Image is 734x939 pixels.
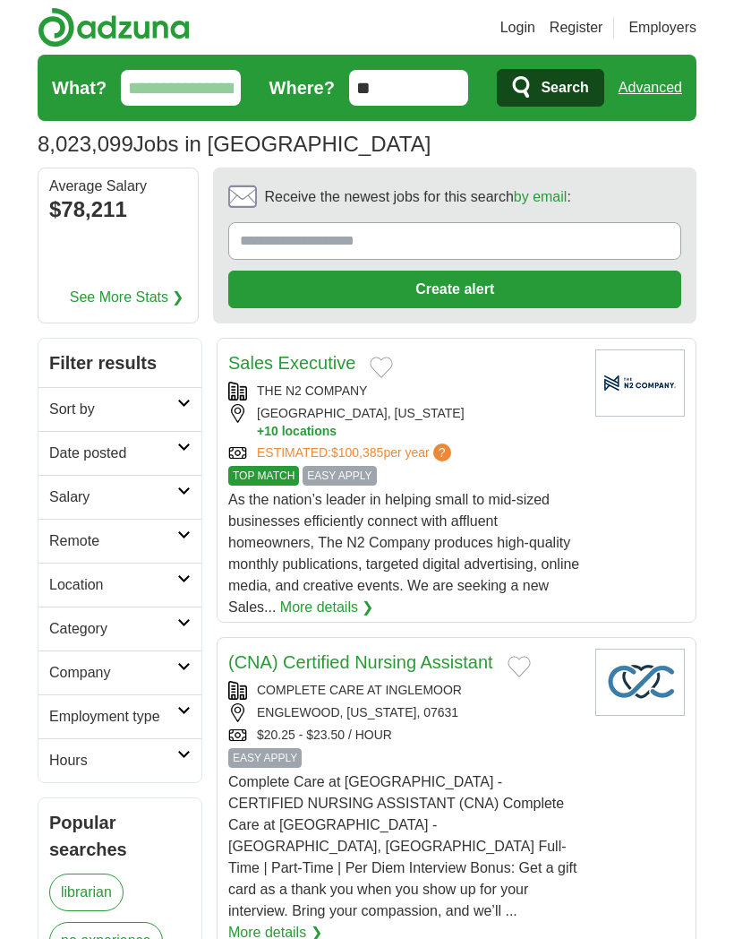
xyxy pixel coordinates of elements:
[38,650,201,694] a: Company
[500,17,535,39] a: Login
[514,189,568,204] a: by email
[38,128,133,160] span: 8,023,099
[49,399,177,420] h2: Sort by
[331,445,383,460] span: $100,385
[228,492,579,615] span: As the nation’s leader in helping small to mid-sized businesses efficiently connect with affluent...
[49,487,177,508] h2: Salary
[49,574,177,596] h2: Location
[38,387,201,431] a: Sort by
[228,703,581,722] div: ENGLEWOOD, [US_STATE], 07631
[38,563,201,607] a: Location
[49,874,124,911] a: librarian
[264,186,570,208] span: Receive the newest jobs for this search :
[70,287,184,308] a: See More Stats ❯
[49,179,187,194] div: Average Salary
[257,423,581,440] button: +10 locations
[228,353,355,373] a: Sales Executive
[49,750,177,771] h2: Hours
[508,656,531,677] button: Add to favorite jobs
[38,738,201,782] a: Hours
[257,423,264,440] span: +
[280,597,374,618] a: More details ❯
[228,681,581,700] div: COMPLETE CARE AT INGLEMOOR
[595,649,685,716] img: Company logo
[228,382,581,401] div: THE N2 COMPANY
[38,694,201,738] a: Employment type
[49,706,177,728] h2: Employment type
[433,444,451,461] span: ?
[49,443,177,464] h2: Date posted
[257,444,455,462] a: ESTIMATED:$100,385per year?
[228,271,681,308] button: Create alert
[228,748,302,768] span: EASY APPLY
[38,607,201,650] a: Category
[541,70,588,106] span: Search
[595,349,685,417] img: Company logo
[38,519,201,563] a: Remote
[228,466,299,486] span: TOP MATCH
[38,339,201,387] h2: Filter results
[49,194,187,226] div: $78,211
[303,466,376,486] span: EASY APPLY
[628,17,696,39] a: Employers
[370,357,393,378] button: Add to favorite jobs
[49,618,177,640] h2: Category
[550,17,603,39] a: Register
[228,726,581,745] div: $20.25 - $23.50 / HOUR
[38,475,201,519] a: Salary
[49,809,191,863] h2: Popular searches
[49,530,177,552] h2: Remote
[228,404,581,440] div: [GEOGRAPHIC_DATA], [US_STATE]
[228,774,576,918] span: Complete Care at [GEOGRAPHIC_DATA] - CERTIFIED NURSING ASSISTANT (CNA) Complete Care at [GEOGRAPH...
[269,74,335,101] label: Where?
[497,69,603,107] button: Search
[38,7,190,47] img: Adzuna logo
[619,70,682,106] a: Advanced
[38,431,201,475] a: Date posted
[52,74,107,101] label: What?
[228,652,493,672] a: (CNA) Certified Nursing Assistant
[49,662,177,684] h2: Company
[38,132,431,156] h1: Jobs in [GEOGRAPHIC_DATA]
